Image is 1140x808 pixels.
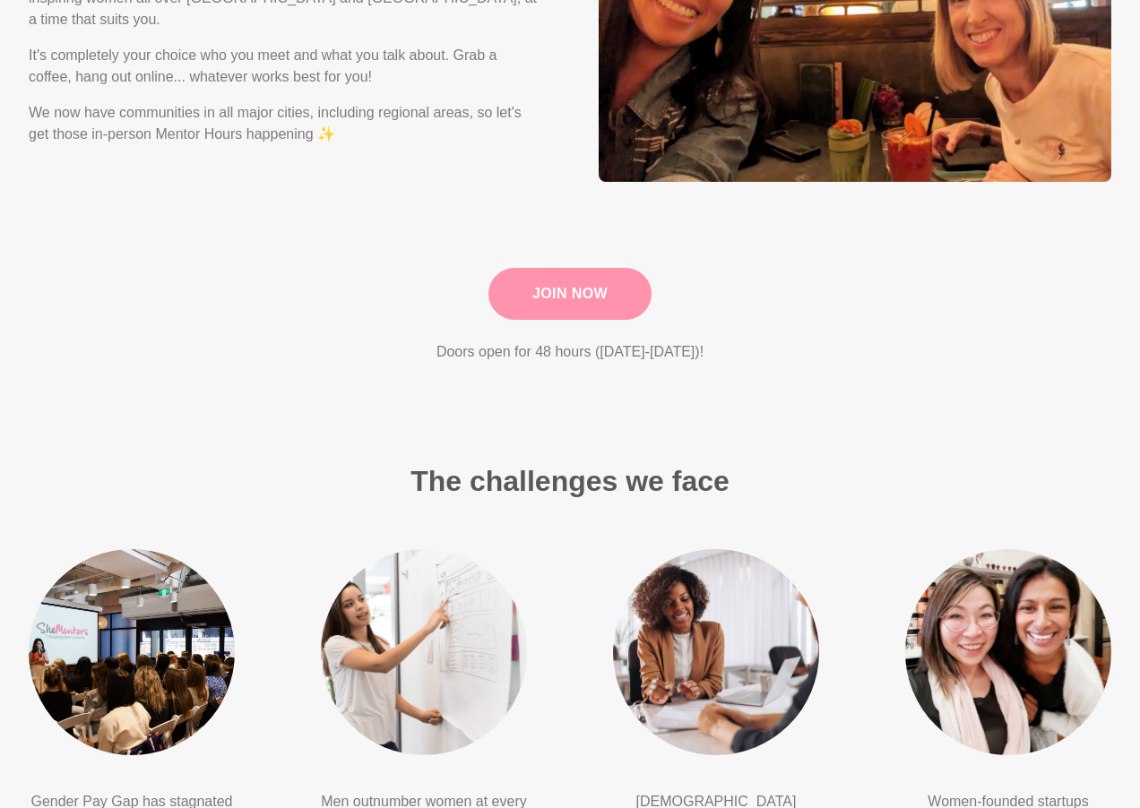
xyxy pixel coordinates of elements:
p: Doors open for 48 hours ([DATE]-[DATE])! [436,341,704,363]
a: Join Now [488,268,652,320]
p: We now have communities in all major cities, including regional areas, so let's get those in-pers... [29,102,541,145]
p: It's completely your choice who you meet and what you talk about. Grab a coffee, hang out online.... [29,45,541,88]
h2: The challenges we face [29,463,1111,499]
